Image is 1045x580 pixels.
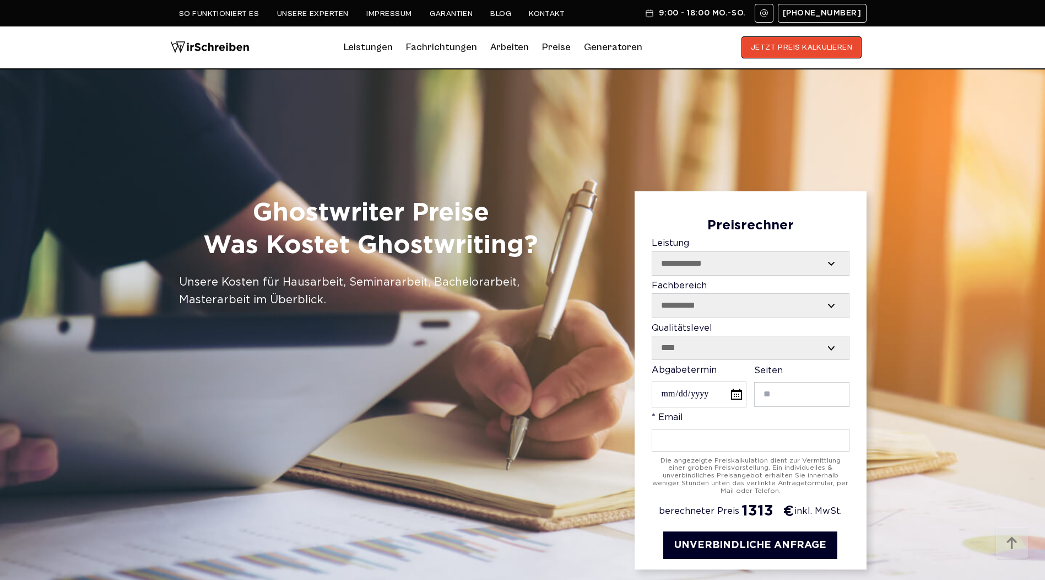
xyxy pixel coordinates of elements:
img: Schedule [645,9,654,18]
span: UNVERBINDLICHE ANFRAGE [674,541,826,550]
a: Leistungen [344,39,393,56]
label: Leistung [652,239,849,276]
button: JETZT PREIS KALKULIEREN [741,36,862,58]
div: Die angezeigte Preiskalkulation dient zur Vermittlung einer groben Preisvorstellung. Ein individu... [652,457,849,495]
a: Arbeiten [490,39,529,56]
a: So funktioniert es [179,9,259,18]
input: Abgabetermin [652,382,746,407]
input: * Email [652,429,849,452]
select: Fachbereich [652,294,849,317]
a: Fachrichtungen [406,39,477,56]
button: UNVERBINDLICHE ANFRAGE [663,531,837,560]
a: Preise [542,41,571,53]
span: [PHONE_NUMBER] [783,9,862,18]
label: Abgabetermin [652,366,746,407]
div: Unsere Kosten für Hausarbeit, Seminararbeit, Bachelorarbeit, Masterarbeit im Überblick. [179,273,563,309]
a: Unsere Experten [277,9,349,18]
span: inkl. MwSt. [794,507,842,517]
span: 9:00 - 18:00 Mo.-So. [659,9,745,18]
img: Email [760,9,768,18]
span: € [783,503,794,520]
img: button top [995,527,1028,560]
span: 1313 [741,503,773,520]
label: Qualitätslevel [652,324,849,361]
div: Preisrechner [652,218,849,234]
a: Garantien [430,9,473,18]
select: Qualitätslevel [652,336,849,359]
a: [PHONE_NUMBER] [778,4,867,23]
a: Blog [490,9,511,18]
span: Seiten [754,367,783,375]
img: logo wirschreiben [170,36,250,58]
a: Generatoren [584,39,642,56]
form: Contact form [652,218,849,560]
span: berechneter Preis [659,507,739,517]
label: * Email [652,413,849,451]
a: Impressum [366,9,412,18]
select: Leistung [652,252,849,275]
h1: Ghostwriter Preise Was Kostet Ghostwriting? [179,197,563,263]
label: Fachbereich [652,281,849,318]
a: Kontakt [529,9,565,18]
